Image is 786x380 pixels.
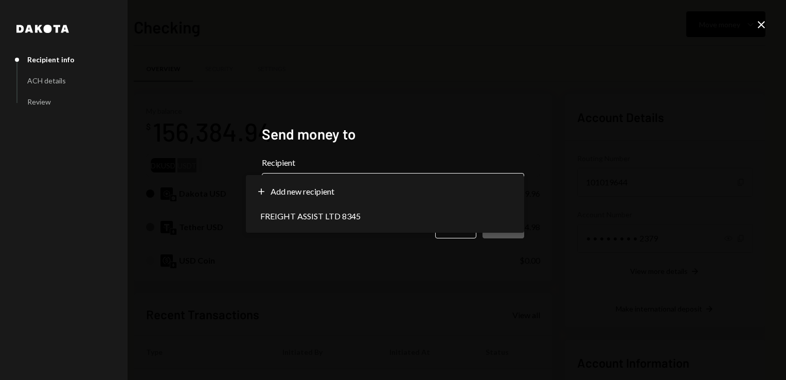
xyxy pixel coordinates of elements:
[27,55,75,64] div: Recipient info
[262,124,524,144] h2: Send money to
[262,173,524,202] button: Recipient
[27,97,51,106] div: Review
[262,157,524,169] label: Recipient
[260,210,361,222] span: FREIGHT ASSIST LTD 8345
[27,76,66,85] div: ACH details
[271,185,334,198] span: Add new recipient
